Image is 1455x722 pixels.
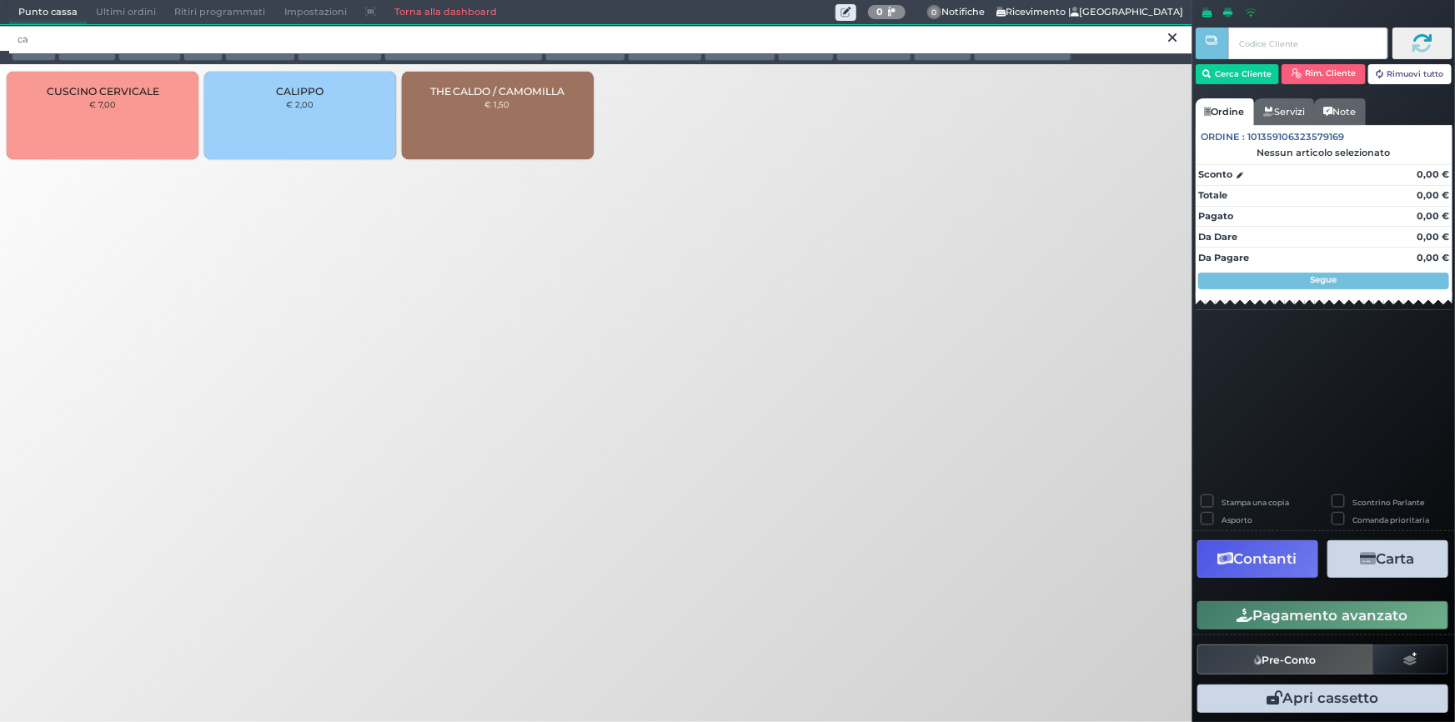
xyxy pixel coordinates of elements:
button: Rim. Cliente [1282,64,1366,84]
small: € 1,50 [485,99,510,109]
a: Note [1314,98,1365,125]
strong: Segue [1311,274,1337,285]
strong: 0,00 € [1417,252,1449,263]
button: Contanti [1197,540,1318,578]
b: 0 [876,6,883,18]
span: 101359106323579169 [1248,130,1345,144]
strong: 0,00 € [1417,231,1449,243]
button: Carta [1327,540,1448,578]
strong: Da Dare [1198,231,1237,243]
button: Pagamento avanzato [1197,601,1448,629]
a: Servizi [1254,98,1314,125]
small: € 2,00 [286,99,314,109]
strong: 0,00 € [1417,168,1449,180]
span: Punto cassa [9,1,87,24]
span: CUSCINO CERVICALE [47,85,159,98]
button: Pre-Conto [1197,644,1374,674]
label: Asporto [1222,514,1252,525]
input: Ricerca articolo [9,25,1192,54]
span: Ordine : [1202,130,1246,144]
strong: Pagato [1198,210,1233,222]
strong: Sconto [1198,168,1232,182]
strong: Da Pagare [1198,252,1249,263]
input: Codice Cliente [1228,28,1387,59]
strong: 0,00 € [1417,210,1449,222]
small: € 7,00 [89,99,116,109]
label: Comanda prioritaria [1353,514,1430,525]
span: THE CALDO / CAMOMILLA [430,85,565,98]
span: Impostazioni [275,1,356,24]
label: Scontrino Parlante [1353,497,1425,508]
a: Torna alla dashboard [385,1,506,24]
strong: 0,00 € [1417,189,1449,201]
label: Stampa una copia [1222,497,1289,508]
span: Ultimi ordini [87,1,165,24]
div: Nessun articolo selezionato [1196,147,1452,158]
button: Rimuovi tutto [1368,64,1452,84]
span: 0 [927,5,942,20]
button: Cerca Cliente [1196,64,1280,84]
strong: Totale [1198,189,1227,201]
a: Ordine [1196,98,1254,125]
span: Ritiri programmati [165,1,274,24]
button: Apri cassetto [1197,684,1448,713]
span: CALIPPO [276,85,324,98]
